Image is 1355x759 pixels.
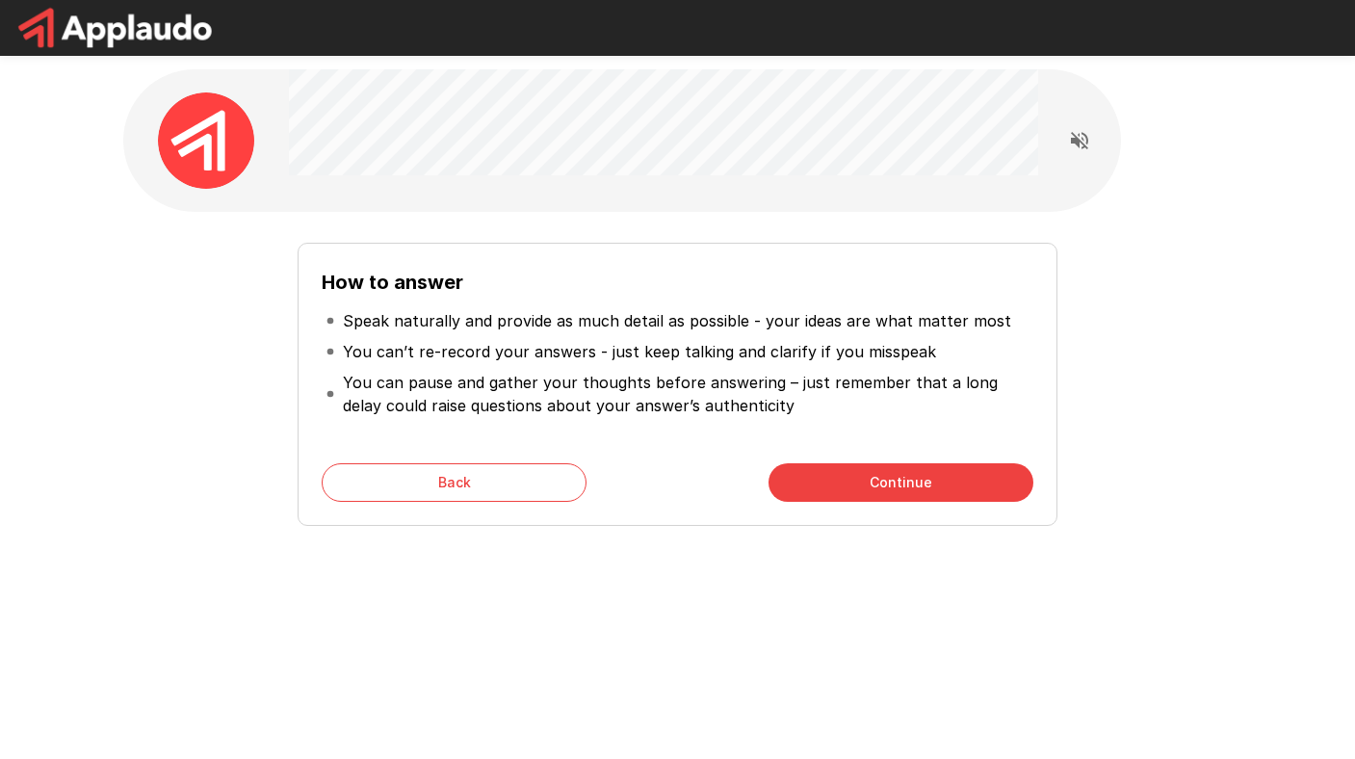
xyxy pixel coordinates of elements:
[322,271,463,294] b: How to answer
[769,463,1033,502] button: Continue
[343,340,936,363] p: You can’t re-record your answers - just keep talking and clarify if you misspeak
[343,309,1011,332] p: Speak naturally and provide as much detail as possible - your ideas are what matter most
[158,92,254,189] img: applaudo_avatar.png
[322,463,586,502] button: Back
[1060,121,1099,160] button: Read questions aloud
[343,371,1029,417] p: You can pause and gather your thoughts before answering – just remember that a long delay could r...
